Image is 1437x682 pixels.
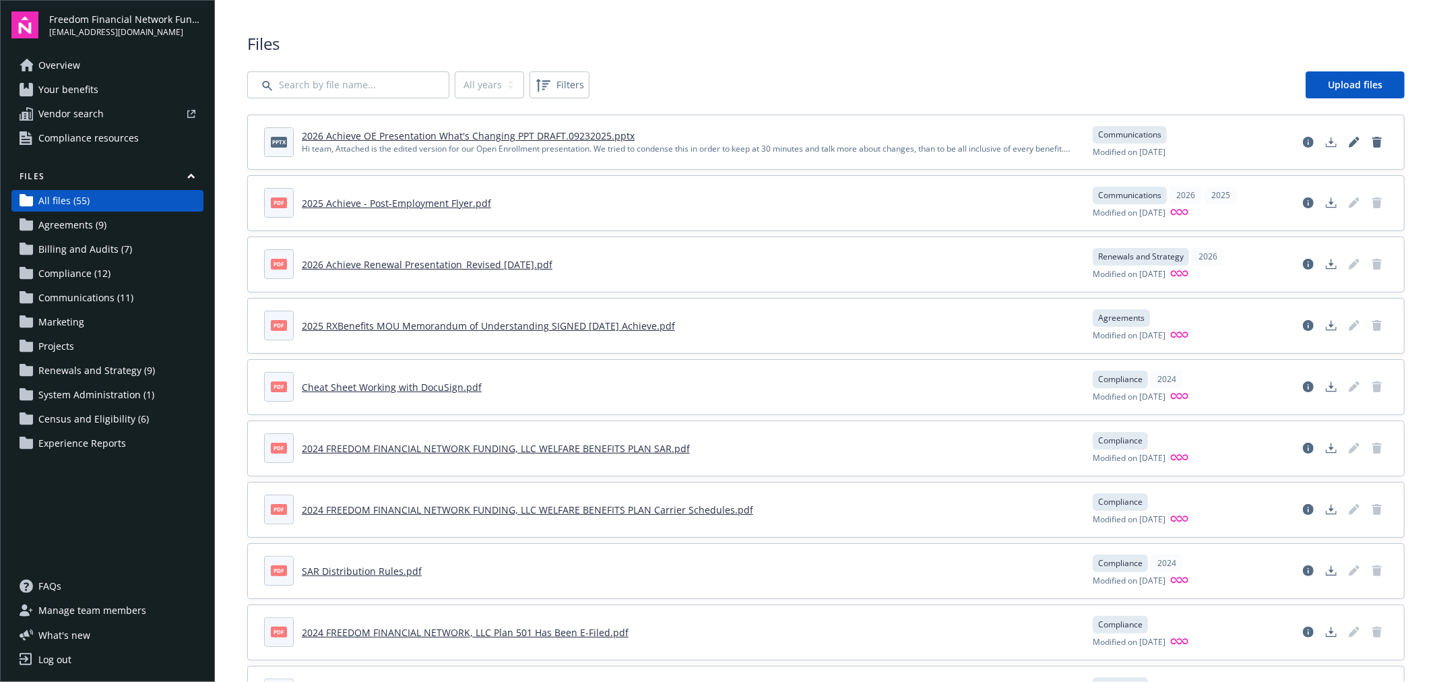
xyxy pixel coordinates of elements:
[302,143,1077,155] div: Hi team, Attached is the edited version for our Open Enrollment presentation. We tried to condens...
[1320,253,1342,275] a: Download document
[1366,315,1388,336] span: Delete document
[11,263,203,284] a: Compliance (12)
[1298,315,1319,336] a: View file details
[49,11,203,38] button: Freedom Financial Network Funding, LLC[EMAIL_ADDRESS][DOMAIN_NAME]
[247,71,449,98] input: Search by file name...
[271,259,287,269] span: pdf
[11,336,203,357] a: Projects
[38,127,139,149] span: Compliance resources
[49,12,203,26] span: Freedom Financial Network Funding, LLC
[1192,248,1224,266] div: 2026
[1366,376,1388,398] span: Delete document
[11,287,203,309] a: Communications (11)
[11,170,203,187] button: Files
[271,504,287,514] span: pdf
[1093,207,1165,220] span: Modified on [DATE]
[1366,499,1388,520] span: Delete document
[1093,268,1165,281] span: Modified on [DATE]
[1093,146,1165,158] span: Modified on [DATE]
[1093,391,1165,404] span: Modified on [DATE]
[38,408,149,430] span: Census and Eligibility (6)
[11,214,203,236] a: Agreements (9)
[38,55,80,76] span: Overview
[1343,315,1365,336] span: Edit document
[1366,192,1388,214] span: Delete document
[302,503,753,516] a: 2024 FREEDOM FINANCIAL NETWORK FUNDING, LLC WELFARE BENEFITS PLAN Carrier Schedules.pdf
[271,137,287,147] span: pptx
[1320,192,1342,214] a: Download document
[1328,78,1382,91] span: Upload files
[1366,253,1388,275] span: Delete document
[1093,452,1165,465] span: Modified on [DATE]
[1320,131,1342,153] a: Download document
[1170,187,1202,204] div: 2026
[302,381,482,394] a: Cheat Sheet Working with DocuSign.pdf
[38,103,104,125] span: Vendor search
[1298,376,1319,398] a: View file details
[1098,312,1145,324] span: Agreements
[247,32,1405,55] span: Files
[1098,129,1161,141] span: Communications
[1343,192,1365,214] a: Edit document
[1320,499,1342,520] a: Download document
[1298,437,1319,459] a: View file details
[1098,251,1184,263] span: Renewals and Strategy
[271,381,287,392] span: pdf
[1098,189,1161,201] span: Communications
[38,336,74,357] span: Projects
[271,443,287,453] span: pdf
[532,74,587,96] span: Filters
[271,320,287,330] span: pdf
[1151,371,1183,388] div: 2024
[11,127,203,149] a: Compliance resources
[271,197,287,208] span: pdf
[1093,330,1165,342] span: Modified on [DATE]
[49,26,203,38] span: [EMAIL_ADDRESS][DOMAIN_NAME]
[1320,315,1342,336] a: Download document
[302,129,635,142] a: 2026 Achieve OE Presentation What's Changing PPT DRAFT.09232025.pptx
[11,190,203,212] a: All files (55)
[1098,496,1143,508] span: Compliance
[1298,192,1319,214] a: View file details
[1343,253,1365,275] span: Edit document
[1320,376,1342,398] a: Download document
[11,360,203,381] a: Renewals and Strategy (9)
[1366,437,1388,459] span: Delete document
[1298,253,1319,275] a: View file details
[11,55,203,76] a: Overview
[11,311,203,333] a: Marketing
[302,197,491,210] a: 2025 Achieve - Post-Employment Flyer.pdf
[1098,373,1143,385] span: Compliance
[38,433,126,454] span: Experience Reports
[556,77,584,92] span: Filters
[302,319,675,332] a: 2025 RXBenefits MOU Memorandum of Understanding SIGNED [DATE] Achieve.pdf
[1343,499,1365,520] span: Edit document
[38,79,98,100] span: Your benefits
[1098,435,1143,447] span: Compliance
[1343,376,1365,398] span: Edit document
[38,263,110,284] span: Compliance (12)
[38,239,132,260] span: Billing and Audits (7)
[302,442,690,455] a: 2024 FREEDOM FINANCIAL NETWORK FUNDING, LLC WELFARE BENEFITS PLAN SAR.pdf
[38,214,106,236] span: Agreements (9)
[38,384,154,406] span: System Administration (1)
[38,311,84,333] span: Marketing
[38,287,133,309] span: Communications (11)
[11,103,203,125] a: Vendor search
[1306,71,1405,98] a: Upload files
[1320,437,1342,459] a: Download document
[1366,131,1388,153] a: Delete document
[1343,131,1365,153] a: Edit document
[11,408,203,430] a: Census and Eligibility (6)
[1343,437,1365,459] span: Edit document
[1298,131,1319,153] a: View file details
